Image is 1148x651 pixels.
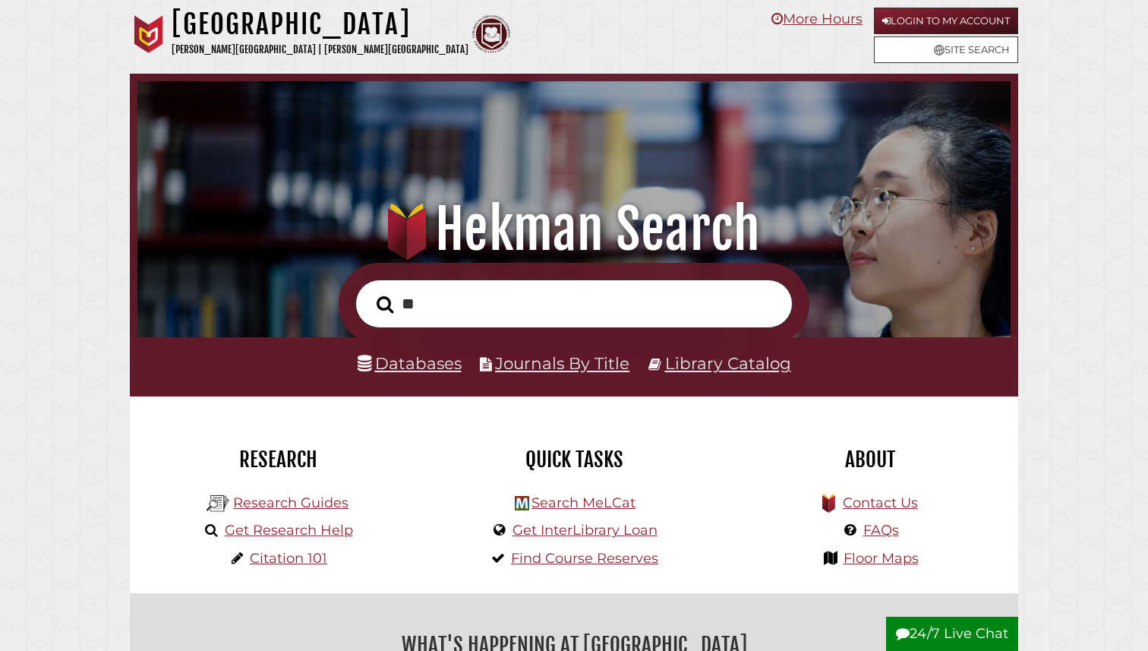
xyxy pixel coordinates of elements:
[874,8,1018,34] a: Login to My Account
[495,353,629,373] a: Journals By Title
[233,495,348,511] a: Research Guides
[531,495,635,511] a: Search MeLCat
[844,550,919,567] a: Floor Maps
[172,41,468,58] p: [PERSON_NAME][GEOGRAPHIC_DATA] | [PERSON_NAME][GEOGRAPHIC_DATA]
[207,492,229,515] img: Hekman Library Logo
[515,496,529,510] img: Hekman Library Logo
[141,447,415,472] h2: Research
[771,11,863,27] a: More Hours
[843,495,918,511] a: Contact Us
[863,522,899,539] a: FAQs
[130,15,168,53] img: Calvin University
[511,550,658,567] a: Find Course Reserves
[665,353,791,373] a: Library Catalog
[358,353,462,373] a: Databases
[225,522,353,539] a: Get Research Help
[369,292,401,318] button: Search
[377,295,393,313] i: Search
[512,522,658,539] a: Get InterLibrary Loan
[250,550,327,567] a: Citation 101
[155,196,994,263] h1: Hekman Search
[472,15,510,53] img: Calvin Theological Seminary
[437,447,711,472] h2: Quick Tasks
[172,8,468,41] h1: [GEOGRAPHIC_DATA]
[874,36,1018,63] a: Site Search
[733,447,1007,472] h2: About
